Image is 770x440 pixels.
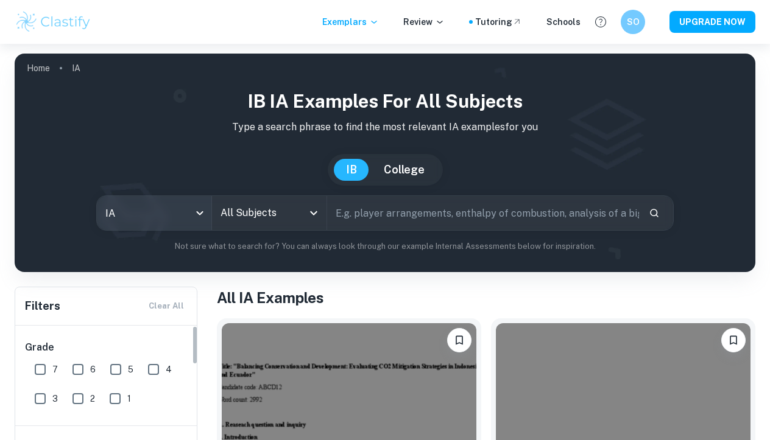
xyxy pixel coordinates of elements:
span: 1 [127,392,131,405]
span: 2 [90,392,95,405]
button: SO [621,10,645,34]
a: Schools [546,15,581,29]
p: Not sure what to search for? You can always look through our example Internal Assessments below f... [24,240,746,253]
button: UPGRADE NOW [669,11,755,33]
p: IA [72,61,80,75]
button: Bookmark [721,328,746,352]
button: Help and Feedback [590,12,611,32]
button: Bookmark [447,328,472,352]
p: Review [403,15,445,29]
a: Tutoring [475,15,522,29]
a: Home [27,60,50,77]
span: 4 [166,363,172,376]
p: Exemplars [322,15,379,29]
p: Type a search phrase to find the most relevant IA examples for you [24,120,746,134]
button: Search [644,203,665,223]
span: 5 [128,363,133,376]
h6: SO [626,15,640,29]
h6: Filters [25,298,60,315]
h6: Grade [25,340,188,355]
div: IA [97,196,211,230]
img: Clastify logo [15,10,92,34]
button: IB [334,159,369,181]
span: 7 [52,363,58,376]
button: Open [305,204,322,222]
input: E.g. player arrangements, enthalpy of combustion, analysis of a big city... [327,196,638,230]
button: College [372,159,437,181]
img: profile cover [15,54,755,272]
h1: IB IA examples for all subjects [24,88,746,115]
span: 3 [52,392,58,405]
h1: All IA Examples [217,287,755,309]
span: 6 [90,363,96,376]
